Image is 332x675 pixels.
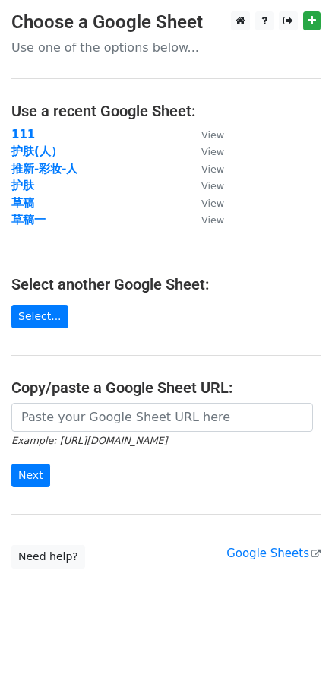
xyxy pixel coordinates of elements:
a: Need help? [11,545,85,569]
input: Next [11,464,50,487]
a: 护肤 [11,179,34,192]
small: Example: [URL][DOMAIN_NAME] [11,435,167,446]
p: Use one of the options below... [11,40,321,55]
a: View [186,128,224,141]
small: View [201,198,224,209]
input: Paste your Google Sheet URL here [11,403,313,432]
a: View [186,162,224,176]
a: Google Sheets [226,547,321,560]
a: 111 [11,128,35,141]
h4: Use a recent Google Sheet: [11,102,321,120]
a: View [186,196,224,210]
a: View [186,144,224,158]
a: 推新-彩妆-人 [11,162,77,176]
small: View [201,129,224,141]
a: 草稿 [11,196,34,210]
small: View [201,214,224,226]
small: View [201,163,224,175]
h4: Copy/paste a Google Sheet URL: [11,379,321,397]
h4: Select another Google Sheet: [11,275,321,293]
a: Select... [11,305,68,328]
small: View [201,146,224,157]
small: View [201,180,224,192]
a: 护肤(人） [11,144,62,158]
h3: Choose a Google Sheet [11,11,321,33]
a: View [186,179,224,192]
a: 草稿一 [11,213,46,227]
a: View [186,213,224,227]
